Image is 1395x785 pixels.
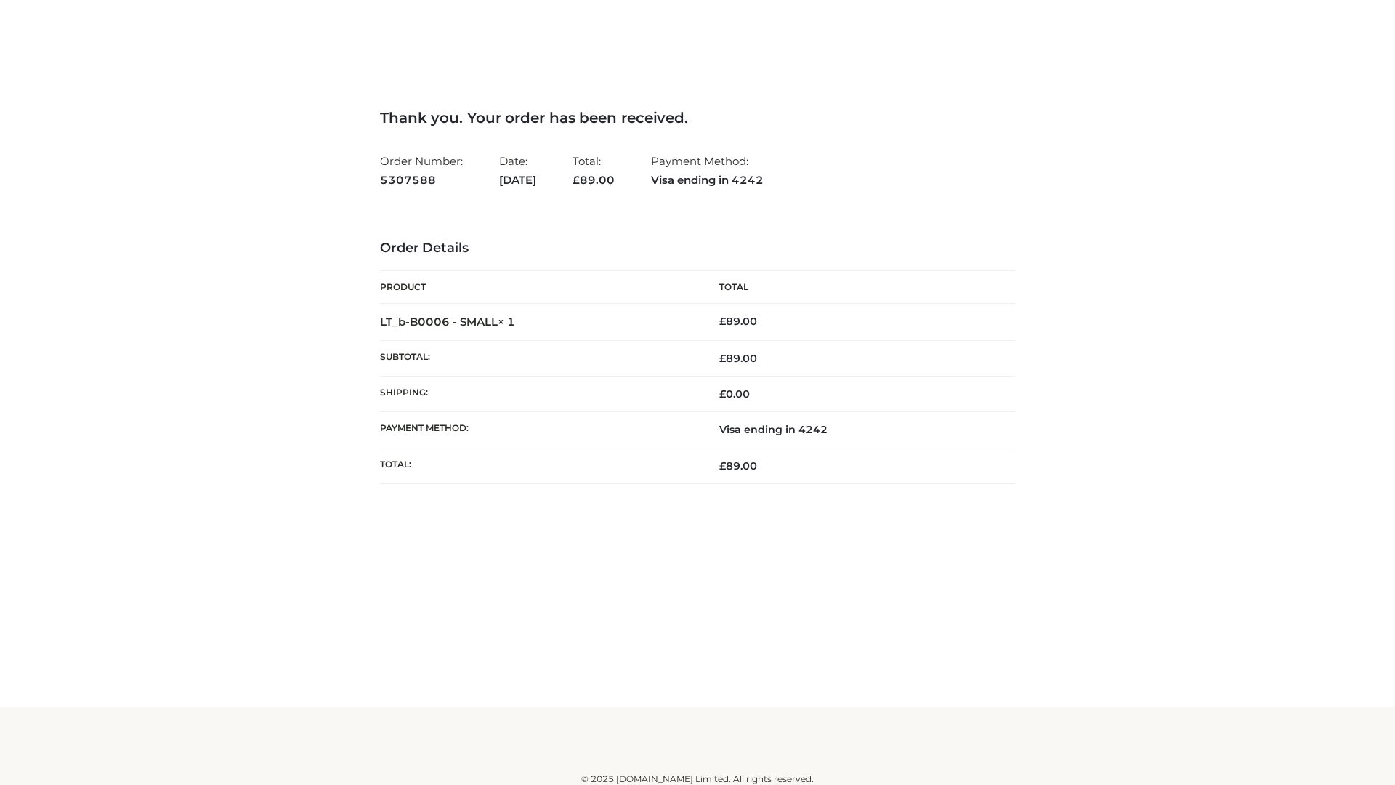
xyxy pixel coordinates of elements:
span: £ [719,352,726,365]
li: Date: [499,148,536,193]
th: Shipping: [380,377,697,412]
strong: 5307588 [380,171,463,190]
span: 89.00 [573,173,615,187]
th: Subtotal: [380,340,697,376]
span: 89.00 [719,352,757,365]
strong: × 1 [498,315,515,329]
span: £ [719,315,726,328]
strong: Visa ending in 4242 [651,171,764,190]
th: Total: [380,448,697,483]
li: Total: [573,148,615,193]
span: £ [573,173,580,187]
th: Total [697,271,1015,304]
strong: LT_b-B0006 - SMALL [380,315,515,329]
span: £ [719,387,726,400]
bdi: 0.00 [719,387,750,400]
bdi: 89.00 [719,315,757,328]
th: Product [380,271,697,304]
span: 89.00 [719,459,757,472]
h3: Order Details [380,241,1015,257]
td: Visa ending in 4242 [697,412,1015,448]
li: Payment Method: [651,148,764,193]
th: Payment method: [380,412,697,448]
span: £ [719,459,726,472]
strong: [DATE] [499,171,536,190]
h3: Thank you. Your order has been received. [380,109,1015,126]
li: Order Number: [380,148,463,193]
